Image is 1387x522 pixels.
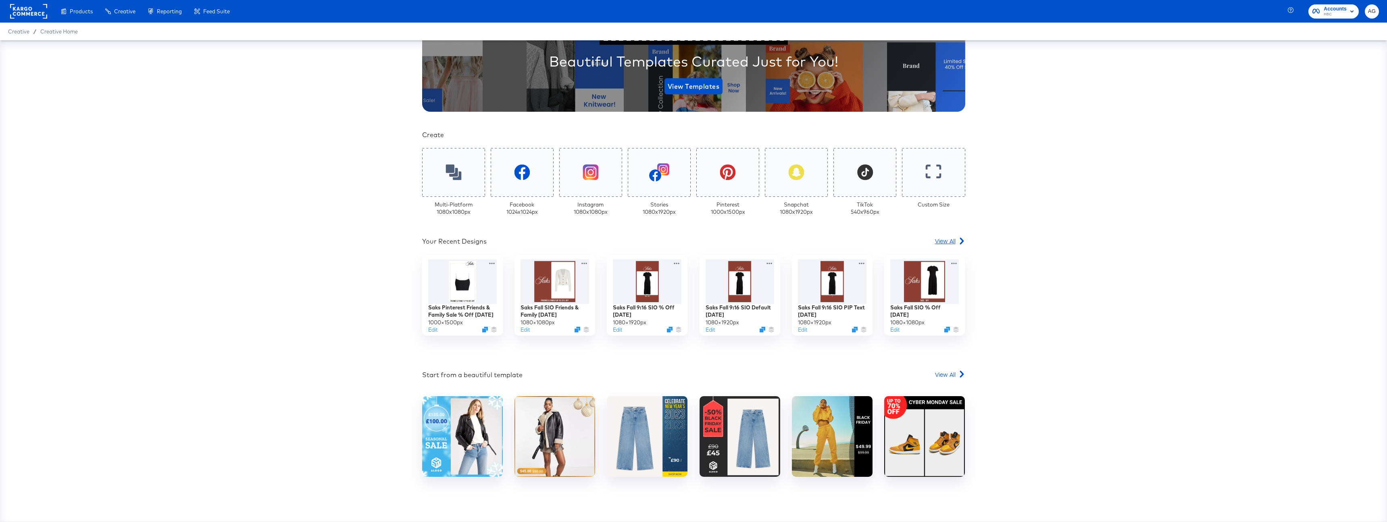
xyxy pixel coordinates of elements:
[643,201,676,216] div: Stories 1080 x 1920 px
[613,304,681,319] div: Saks Fall 9:16 SIO % Off [DATE]
[521,326,530,334] button: Edit
[706,304,774,319] div: Saks Fall 9:16 SIO Default [DATE]
[428,326,437,334] button: Edit
[852,327,858,332] svg: Duplicate
[760,327,765,332] svg: Duplicate
[935,237,965,248] a: View All
[1308,4,1359,19] button: AccountsHBC
[422,255,503,336] div: Saks Pinterest Friends & Family Sale % Off [DATE]1000×1500pxEditDuplicate
[700,255,780,336] div: Saks Fall 9:16 SIO Default [DATE]1080×1920pxEditDuplicate
[422,237,487,246] div: Your Recent Designs
[613,326,622,334] button: Edit
[944,327,950,332] svg: Duplicate
[668,81,719,92] span: View Templates
[574,201,608,216] div: Instagram 1080 x 1080 px
[29,28,40,35] span: /
[798,304,866,319] div: Saks Fall 9:16 SIO PIP Text [DATE]
[70,8,93,15] span: Products
[780,201,813,216] div: Snapchat 1080 x 1920 px
[1368,7,1376,16] span: AG
[482,327,488,332] svg: Duplicate
[549,51,838,71] div: Beautiful Templates Curated Just for You!
[851,201,879,216] div: TikTok 540 x 960 px
[890,304,959,319] div: Saks Fall SIO % Off [DATE]
[435,201,473,216] div: Multi-Platform 1080 x 1080 px
[918,201,950,209] div: Custom Size
[114,8,135,15] span: Creative
[798,319,831,326] div: 1080 × 1920 px
[890,319,925,326] div: 1080 × 1080 px
[935,370,956,378] span: View All
[514,255,595,336] div: Saks Fall SIO Friends & Family [DATE]1080×1080pxEditDuplicate
[884,255,965,336] div: Saks Fall SIO % Off [DATE]1080×1080pxEditDuplicate
[40,28,78,35] a: Creative Home
[521,304,589,319] div: Saks Fall SIO Friends & Family [DATE]
[935,237,956,245] span: View All
[1324,11,1347,18] span: HBC
[935,370,965,382] a: View All
[664,78,723,94] button: View Templates
[428,319,463,326] div: 1000 × 1500 px
[792,255,873,336] div: Saks Fall 9:16 SIO PIP Text [DATE]1080×1920pxEditDuplicate
[8,28,29,35] span: Creative
[711,201,745,216] div: Pinterest 1000 x 1500 px
[428,304,497,319] div: Saks Pinterest Friends & Family Sale % Off [DATE]
[157,8,182,15] span: Reporting
[607,255,687,336] div: Saks Fall 9:16 SIO % Off [DATE]1080×1920pxEditDuplicate
[798,326,807,334] button: Edit
[1324,5,1347,13] span: Accounts
[890,326,900,334] button: Edit
[422,130,965,140] div: Create
[521,319,555,326] div: 1080 × 1080 px
[506,201,538,216] div: Facebook 1024 x 1024 px
[1365,4,1379,19] button: AG
[422,370,523,380] div: Start from a beautiful template
[613,319,646,326] div: 1080 × 1920 px
[667,327,673,332] svg: Duplicate
[706,319,739,326] div: 1080 × 1920 px
[203,8,230,15] span: Feed Suite
[575,327,580,332] svg: Duplicate
[706,326,715,334] button: Edit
